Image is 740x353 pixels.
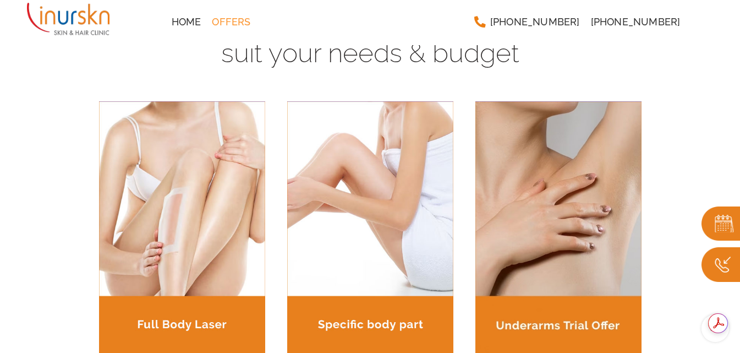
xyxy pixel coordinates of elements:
a: Home [166,11,207,33]
a: Scroll To Top [701,314,729,342]
span: [PHONE_NUMBER] [591,17,681,27]
a: Offers [206,11,256,33]
span: [PHONE_NUMBER] [490,17,580,27]
a: [PHONE_NUMBER] [468,11,585,33]
span: Home [172,17,201,27]
a: [PHONE_NUMBER] [585,11,686,33]
span: Offers [212,17,250,27]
